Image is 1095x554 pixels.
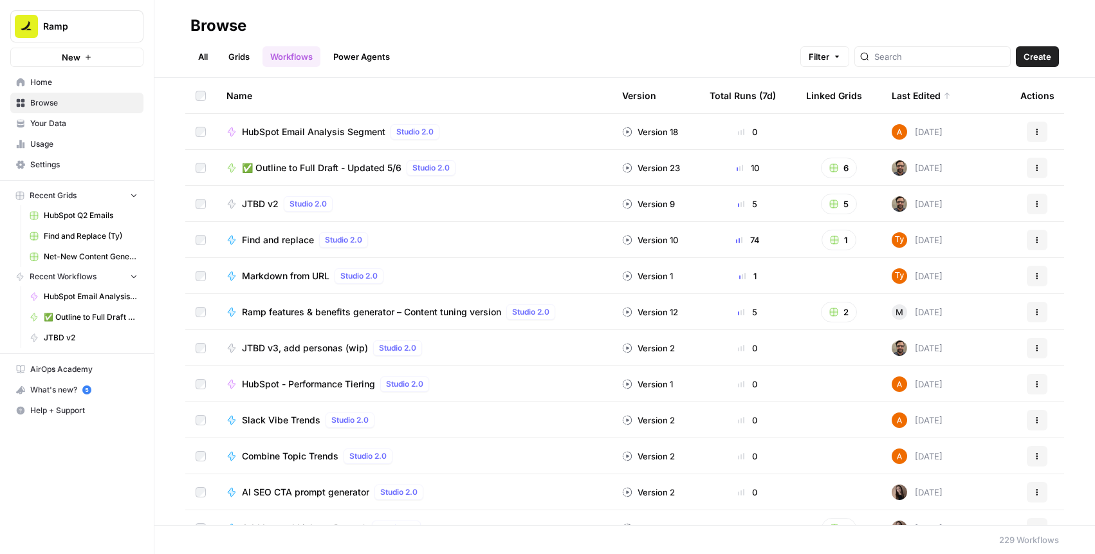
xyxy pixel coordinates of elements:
[710,414,786,427] div: 0
[999,533,1059,546] div: 229 Workflows
[242,522,367,535] span: Add Internal Links to Post v0
[386,378,423,390] span: Studio 2.0
[1016,46,1059,67] button: Create
[710,486,786,499] div: 0
[24,205,143,226] a: HubSpot Q2 Emails
[30,118,138,129] span: Your Data
[242,378,375,391] span: HubSpot - Performance Tiering
[242,198,279,210] span: JTBD v2
[290,198,327,210] span: Studio 2.0
[325,234,362,246] span: Studio 2.0
[226,521,602,536] a: Add Internal Links to Post v0Studio 2.0
[378,522,415,534] span: Studio 2.0
[892,340,943,356] div: [DATE]
[892,232,907,248] img: szi60bu66hjqu9o5fojcby1muiuu
[24,307,143,328] a: ✅ Outline to Full Draft - Updated 5/6
[242,306,501,319] span: Ramp features & benefits generator – Content tuning version
[622,342,675,355] div: Version 2
[226,124,602,140] a: HubSpot Email Analysis SegmentStudio 2.0
[892,485,943,500] div: [DATE]
[710,378,786,391] div: 0
[242,414,320,427] span: Slack Vibe Trends
[710,78,776,113] div: Total Runs (7d)
[30,159,138,171] span: Settings
[892,448,907,464] img: i32oznjerd8hxcycc1k00ct90jt3
[44,311,138,323] span: ✅ Outline to Full Draft - Updated 5/6
[24,246,143,267] a: Net-New Content Generator - Grid Template
[44,332,138,344] span: JTBD v2
[242,162,401,174] span: ✅ Outline to Full Draft - Updated 5/6
[10,380,143,400] button: What's new? 5
[226,268,602,284] a: Markdown from URLStudio 2.0
[226,340,602,356] a: JTBD v3, add personas (wip)Studio 2.0
[710,125,786,138] div: 0
[622,78,656,113] div: Version
[710,162,786,174] div: 10
[44,251,138,263] span: Net-New Content Generator - Grid Template
[892,268,907,284] img: szi60bu66hjqu9o5fojcby1muiuu
[512,306,549,318] span: Studio 2.0
[892,376,943,392] div: [DATE]
[800,46,849,67] button: Filter
[242,270,329,282] span: Markdown from URL
[892,268,943,284] div: [DATE]
[622,522,673,535] div: Version 1
[622,414,675,427] div: Version 2
[821,158,857,178] button: 6
[622,234,678,246] div: Version 10
[226,196,602,212] a: JTBD v2Studio 2.0
[710,342,786,355] div: 0
[30,190,77,201] span: Recent Grids
[10,93,143,113] a: Browse
[710,198,786,210] div: 5
[892,78,951,113] div: Last Edited
[806,78,862,113] div: Linked Grids
[226,160,602,176] a: ✅ Outline to Full Draft - Updated 5/6Studio 2.0
[24,328,143,348] a: JTBD v2
[10,113,143,134] a: Your Data
[226,448,602,464] a: Combine Topic TrendsStudio 2.0
[622,198,675,210] div: Version 9
[349,450,387,462] span: Studio 2.0
[710,306,786,319] div: 5
[10,72,143,93] a: Home
[892,196,907,212] img: w3u4o0x674bbhdllp7qjejaf0yui
[190,15,246,36] div: Browse
[30,97,138,109] span: Browse
[622,450,675,463] div: Version 2
[30,271,97,282] span: Recent Workflows
[44,230,138,242] span: Find and Replace (Ty)
[24,226,143,246] a: Find and Replace (Ty)
[226,485,602,500] a: AI SEO CTA prompt generatorStudio 2.0
[11,380,143,400] div: What's new?
[892,376,907,392] img: i32oznjerd8hxcycc1k00ct90jt3
[396,126,434,138] span: Studio 2.0
[10,267,143,286] button: Recent Workflows
[30,405,138,416] span: Help + Support
[892,412,907,428] img: i32oznjerd8hxcycc1k00ct90jt3
[242,450,338,463] span: Combine Topic Trends
[622,125,678,138] div: Version 18
[226,376,602,392] a: HubSpot - Performance TieringStudio 2.0
[1020,78,1054,113] div: Actions
[30,138,138,150] span: Usage
[226,78,602,113] div: Name
[892,485,907,500] img: klur2labt13ljf3kv8soiz8hdmr9
[30,364,138,375] span: AirOps Academy
[892,124,907,140] img: i32oznjerd8hxcycc1k00ct90jt3
[822,230,856,250] button: 1
[892,412,943,428] div: [DATE]
[892,160,943,176] div: [DATE]
[44,291,138,302] span: HubSpot Email Analysis Segment
[226,304,602,320] a: Ramp features & benefits generator – Content tuning versionStudio 2.0
[892,124,943,140] div: [DATE]
[822,518,856,539] button: 1
[85,387,88,393] text: 5
[710,234,786,246] div: 74
[44,210,138,221] span: HubSpot Q2 Emails
[43,20,121,33] span: Ramp
[622,270,673,282] div: Version 1
[809,50,829,63] span: Filter
[242,125,385,138] span: HubSpot Email Analysis Segment
[242,234,314,246] span: Find and replace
